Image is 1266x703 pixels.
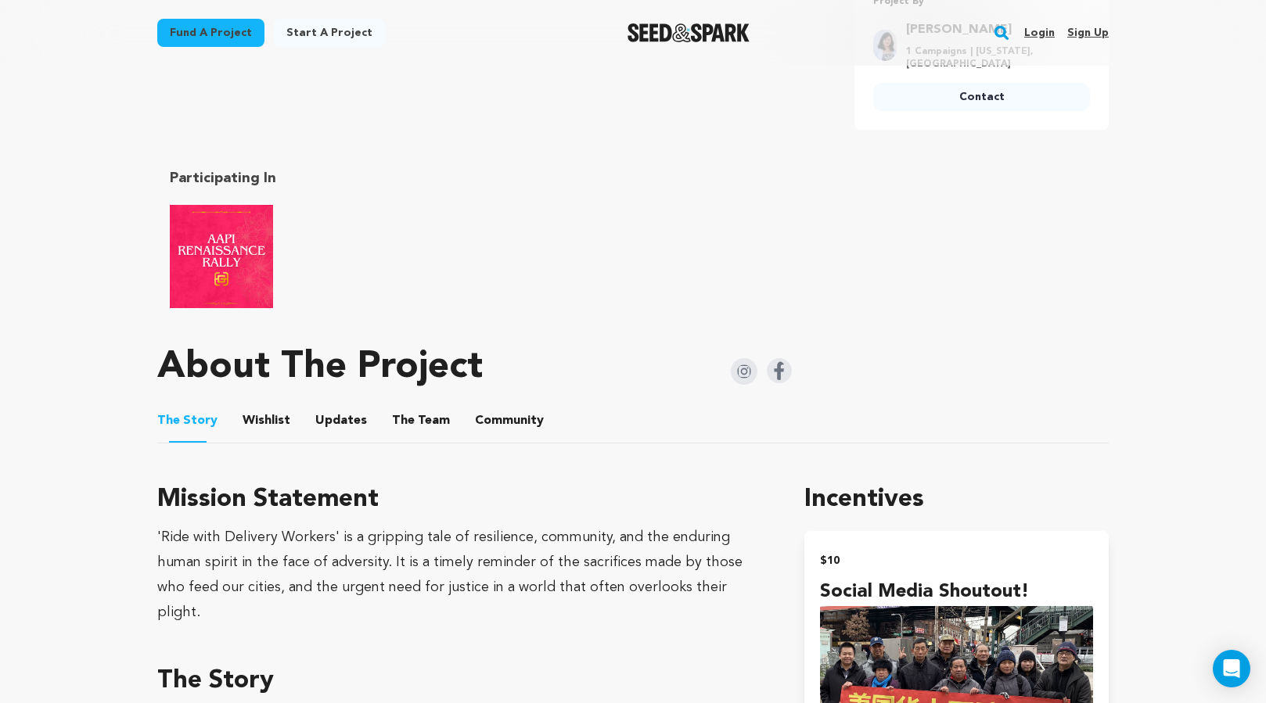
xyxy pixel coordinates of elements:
a: Sign up [1067,20,1109,45]
span: Team [392,411,450,430]
span: Wishlist [243,411,290,430]
div: Open Intercom Messenger [1213,650,1250,687]
span: The [392,411,415,430]
img: Seed&Spark Facebook Icon [767,358,792,383]
img: Seed&Spark Logo Dark Mode [628,23,750,42]
h2: $10 [820,550,1093,572]
h4: Social Media Shoutout! [820,578,1093,606]
div: 'Ride with Delivery Workers' is a gripping tale of resilience, community, and the enduring human ... [157,525,767,625]
span: Community [475,411,544,430]
span: Updates [315,411,367,430]
h3: Mission Statement [157,481,767,518]
h1: Incentives [804,481,1109,518]
h2: Participating In [170,167,620,189]
a: Login [1024,20,1055,45]
span: Story [157,411,218,430]
a: Start a project [274,19,385,47]
h3: The Story [157,662,767,700]
a: Seed&Spark Homepage [628,23,750,42]
span: The [157,411,180,430]
a: Contact [873,83,1090,111]
img: Seed&Spark Instagram Icon [731,358,757,385]
img: AAPI Renaissance Rally [170,205,273,308]
h1: About The Project [157,349,483,386]
a: Fund a project [157,19,264,47]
